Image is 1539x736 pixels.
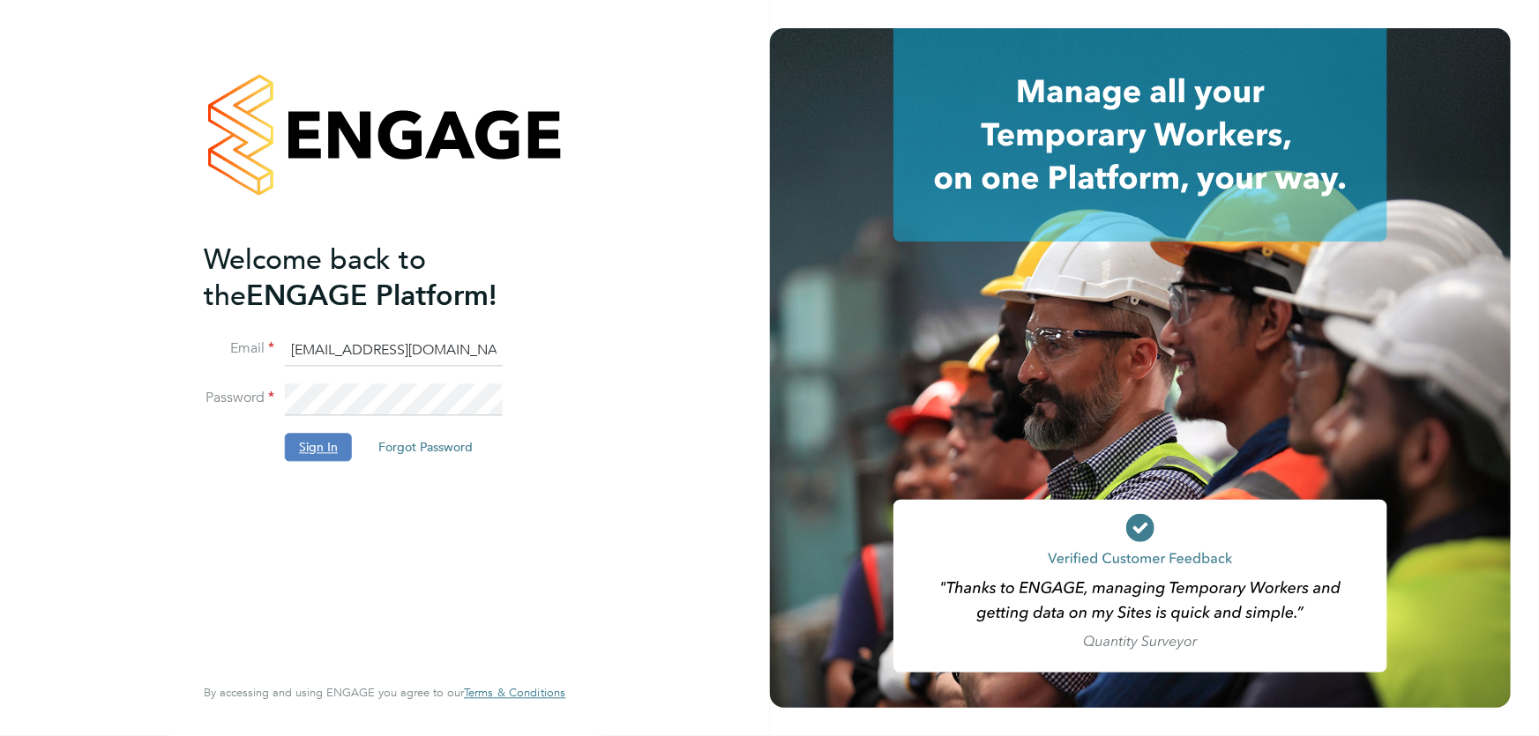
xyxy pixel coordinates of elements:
input: Enter your work email... [285,335,503,367]
span: By accessing and using ENGAGE you agree to our [204,686,565,701]
span: Terms & Conditions [464,686,565,701]
button: Sign In [285,433,352,461]
button: Forgot Password [364,433,487,461]
h2: ENGAGE Platform! [204,242,548,314]
label: Password [204,390,274,408]
a: Terms & Conditions [464,687,565,701]
label: Email [204,340,274,359]
span: Welcome back to the [204,242,426,313]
